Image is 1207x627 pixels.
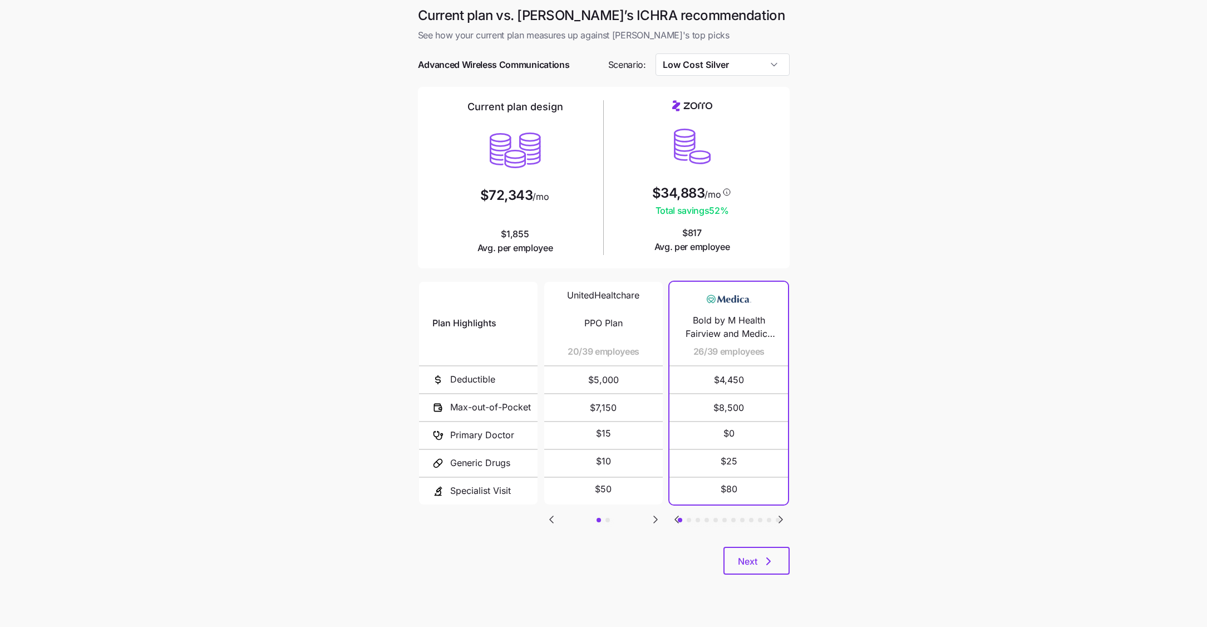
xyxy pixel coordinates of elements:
svg: Go to next slide [774,513,787,526]
button: Go to next slide [774,512,788,527]
span: $817 [654,226,730,254]
span: See how your current plan measures up against [PERSON_NAME]'s top picks [418,28,790,42]
span: $25 [721,454,737,468]
span: Next [738,555,757,568]
span: Bold by M Health Fairview and Medica Silver $0 Copay PCP Visits [683,313,775,341]
span: Avg. per employee [654,240,730,254]
img: Carrier [707,288,751,310]
button: Go to previous slide [544,512,559,527]
span: $7,150 [558,394,649,421]
span: Max-out-of-Pocket [450,400,531,414]
span: Generic Drugs [450,456,510,470]
span: $72,343 [480,189,533,202]
span: $0 [723,427,735,440]
span: Advanced Wireless Communications [418,58,570,72]
span: Primary Doctor [450,428,514,442]
span: $4,450 [683,366,775,393]
span: UnitedHealtchare [567,288,639,302]
span: 26/39 employees [693,345,765,359]
span: 20/39 employees [568,345,639,359]
button: Go to next slide [648,512,663,527]
span: $34,883 [652,187,705,200]
span: Total savings 52 % [652,204,732,218]
svg: Go to previous slide [545,513,558,526]
span: $1,855 [477,227,553,255]
button: Next [723,547,790,575]
span: Specialist Visit [450,484,511,498]
span: /mo [705,190,721,199]
span: /mo [533,192,549,201]
span: $5,000 [558,366,649,393]
span: $80 [721,482,737,496]
h2: Current plan design [467,100,563,114]
span: $8,500 [683,394,775,421]
svg: Go to previous slide [670,513,683,526]
span: Deductible [450,373,495,386]
span: Plan Highlights [432,316,496,330]
span: Scenario: [608,58,646,72]
span: Avg. per employee [477,241,553,255]
h1: Current plan vs. [PERSON_NAME]’s ICHRA recommendation [418,7,790,24]
svg: Go to next slide [649,513,662,526]
span: PPO Plan [584,316,623,330]
span: $10 [596,454,611,468]
button: Go to previous slide [669,512,684,527]
span: $15 [596,427,611,440]
span: $50 [595,482,612,496]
